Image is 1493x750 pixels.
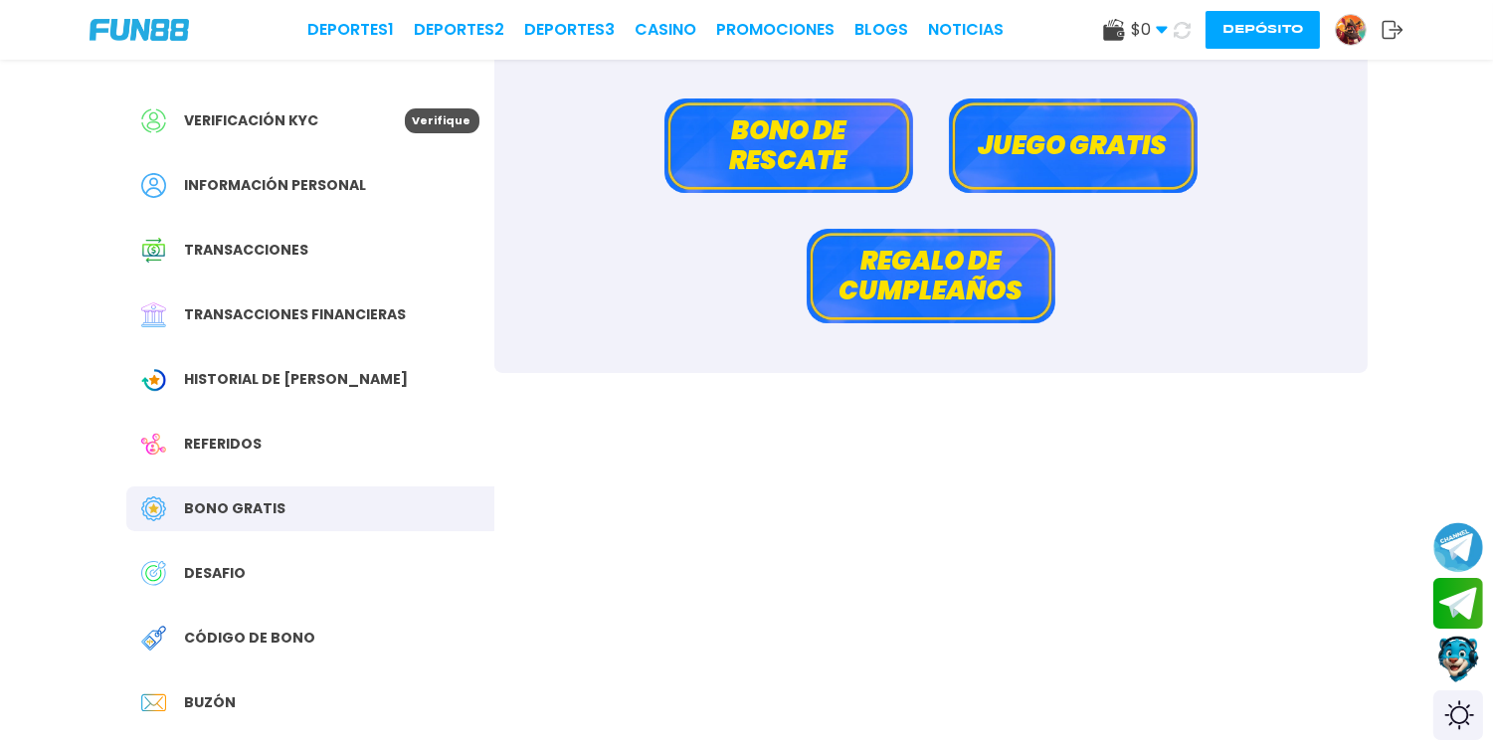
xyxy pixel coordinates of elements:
img: Financial Transaction [141,302,166,327]
img: Company Logo [90,19,189,41]
img: Transaction History [141,238,166,263]
a: InboxBuzón [126,680,494,725]
a: Deportes2 [414,18,504,42]
span: DESAFIO [185,563,247,584]
a: Promociones [716,18,835,42]
a: Deportes1 [307,18,394,42]
img: Challenge [141,561,166,586]
span: Referidos [185,434,263,455]
a: Verificación KYCVerifique [126,98,494,143]
img: Wagering Transaction [141,367,166,392]
a: BLOGS [854,18,908,42]
span: Historial de [PERSON_NAME] [185,369,409,390]
a: Deportes3 [524,18,615,42]
button: Bono de rescate [664,98,913,193]
span: Transacciones [185,240,309,261]
span: Código de bono [185,628,316,649]
button: Depósito [1206,11,1320,49]
img: Referral [141,432,166,457]
span: $ 0 [1131,18,1168,42]
a: NOTICIAS [928,18,1004,42]
a: ChallengeDESAFIO [126,551,494,596]
a: Wagering TransactionHistorial de [PERSON_NAME] [126,357,494,402]
button: Regalo de cumpleaños [807,229,1055,323]
a: Redeem BonusCódigo de bono [126,616,494,660]
span: Buzón [185,692,237,713]
a: Transaction HistoryTransacciones [126,228,494,273]
div: Switch theme [1433,690,1483,740]
a: Financial TransactionTransacciones financieras [126,292,494,337]
a: Avatar [1335,14,1382,46]
button: Juego gratis [949,98,1198,193]
a: CASINO [635,18,696,42]
span: Transacciones financieras [185,304,407,325]
span: Bono Gratis [185,498,286,519]
img: Redeem Bonus [141,626,166,651]
button: Contact customer service [1433,634,1483,685]
p: Verifique [405,108,479,133]
button: Join telegram [1433,578,1483,630]
a: ReferralReferidos [126,422,494,467]
a: PersonalInformación personal [126,163,494,208]
button: Join telegram channel [1433,521,1483,573]
img: Avatar [1336,15,1366,45]
a: Free BonusBono Gratis [126,486,494,531]
img: Free Bonus [141,496,166,521]
img: Inbox [141,690,166,715]
span: Información personal [185,175,367,196]
img: Personal [141,173,166,198]
span: Verificación KYC [185,110,319,131]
